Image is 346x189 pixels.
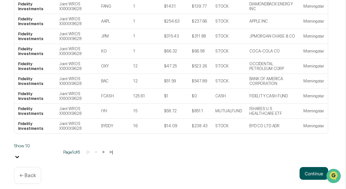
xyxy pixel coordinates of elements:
[63,150,80,155] span: Page 1 of 6
[300,74,328,89] td: Morningstar
[19,172,36,178] p: ← Back
[6,49,18,60] img: 1746055101610-c473b297-6a78-478c-a979-82029cc54cd1
[129,89,160,104] td: 125.61
[246,74,299,89] td: BANK OF AMERICA CORPORATION
[129,14,160,29] td: 1
[13,92,40,99] span: Data Lookup
[4,90,43,101] a: 🔎Data Lookup
[45,108,77,113] a: Powered byPylon
[211,59,246,74] td: STOCK
[246,44,299,59] td: COCA-COLA CO
[160,59,188,74] td: $47.25
[97,74,129,89] td: BAC
[100,149,107,155] button: >
[160,74,188,89] td: $51.59
[107,149,115,155] button: >|
[97,119,129,133] td: BYDDY
[246,29,299,44] td: JPMORGAN CHASE & CO
[14,89,55,104] td: Fidelity Investments
[211,104,246,119] td: MUTUALFUND
[326,168,343,185] iframe: Open customer support
[55,104,97,119] td: Joint WROS XXXXX9628
[46,81,51,86] div: 🗄️
[211,29,246,44] td: STOCK
[55,29,97,44] td: Joint WROS XXXXX9628
[211,119,246,133] td: STOCK
[300,44,328,59] td: Morningstar
[129,59,160,74] td: 12
[4,78,44,89] a: 🖐️Preclearance
[14,104,55,119] td: Fidelity Investments
[300,59,328,74] td: Morningstar
[97,44,129,59] td: KO
[55,89,97,104] td: Joint WROS XXXXX9628
[129,119,160,133] td: 16
[188,74,211,89] td: $547.89
[55,14,97,29] td: Joint WROS XXXXX9628
[246,119,299,133] td: BYD CO LTD ADR
[160,44,188,59] td: $66.32
[129,29,160,44] td: 1
[160,14,188,29] td: $254.63
[93,149,99,155] button: <
[188,119,211,133] td: $238.43
[160,119,188,133] td: $14.09
[22,55,80,60] div: We're available if you need us!
[160,104,188,119] td: $58.72
[14,29,55,44] td: Fidelity Investments
[22,49,104,55] div: Start new chat
[188,104,211,119] td: $851.1
[55,74,97,89] td: Joint WROS XXXXX9628
[246,59,299,74] td: OCCIDENTAL PETROLEUM CORP
[246,104,299,119] td: ISHARES U.S. HEALTHCARE ETF
[211,44,246,59] td: STOCK
[300,167,328,180] button: Continue
[6,13,116,24] p: How can we help?
[129,74,160,89] td: 12
[6,81,11,86] div: 🖐️
[129,44,160,59] td: 1
[14,59,55,74] td: Fidelity Investments
[188,14,211,29] td: $237.66
[44,78,81,89] a: 🗄️Attestations
[13,80,41,87] span: Preclearance
[188,89,211,104] td: $0
[300,119,328,133] td: Morningstar
[188,59,211,74] td: $523.26
[300,14,328,29] td: Morningstar
[63,108,77,113] span: Pylon
[97,29,129,44] td: JPM
[188,44,211,59] td: $66.58
[129,104,160,119] td: 15
[97,104,129,119] td: IYH
[211,14,246,29] td: STOCK
[108,51,116,58] button: Start new chat
[300,89,328,104] td: Morningstar
[55,119,97,133] td: Joint WROS XXXXX9628
[188,29,211,44] td: $311.88
[55,59,97,74] td: Joint WROS XXXXX9628
[14,14,55,29] td: Fidelity Investments
[97,89,129,104] td: FCASH
[246,14,299,29] td: APPLE INC
[14,119,55,133] td: Fidelity Investments
[14,143,59,148] div: Show 10
[14,44,55,59] td: Fidelity Investments
[300,29,328,44] td: Morningstar
[246,89,299,104] td: FIDELITY CASH FUND
[97,59,129,74] td: OXY
[97,14,129,29] td: AAPL
[300,104,328,119] td: Morningstar
[85,149,92,155] button: |<
[211,89,246,104] td: CASH
[52,80,79,87] span: Attestations
[160,89,188,104] td: $1
[55,44,97,59] td: Joint WROS XXXXX9628
[14,74,55,89] td: Fidelity Investments
[160,29,188,44] td: $315.43
[211,74,246,89] td: STOCK
[6,93,11,98] div: 🔎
